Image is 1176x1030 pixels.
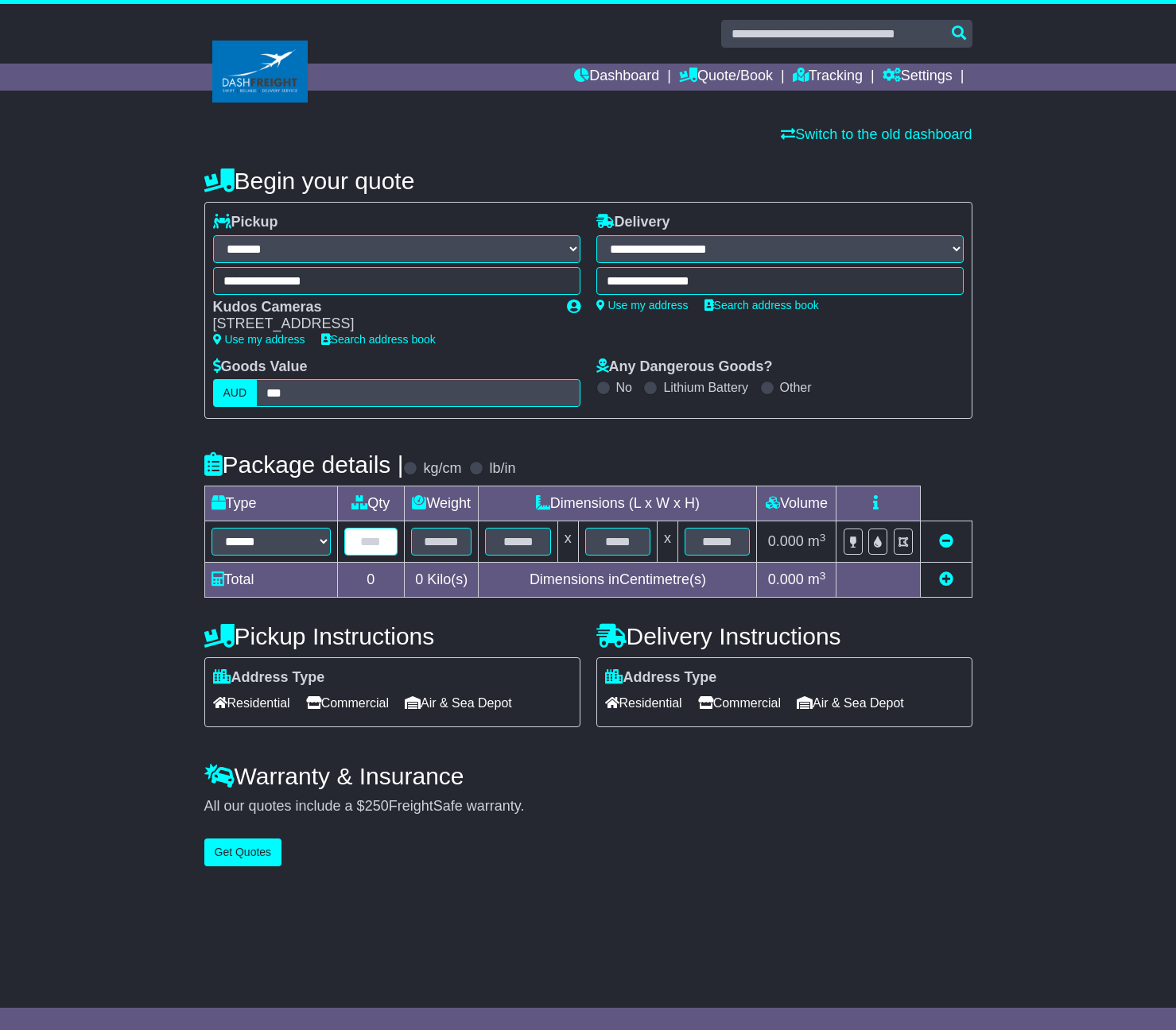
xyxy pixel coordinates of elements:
span: 0 [415,571,423,587]
td: Qty [337,486,405,521]
a: Settings [883,64,953,91]
span: Commercial [306,691,389,715]
label: Pickup [213,214,278,231]
label: kg/cm [423,460,461,478]
td: Type [204,486,337,521]
span: Commercial [698,691,781,715]
label: Any Dangerous Goods? [596,358,773,376]
a: Search address book [704,299,819,312]
h4: Pickup Instructions [204,623,580,649]
a: Dashboard [574,64,659,91]
label: Lithium Battery [663,380,748,395]
span: Residential [605,691,682,715]
span: m [808,533,826,549]
span: 0.000 [768,571,804,587]
span: Air & Sea Depot [405,691,512,715]
label: Other [780,380,812,395]
span: 0.000 [768,533,804,549]
a: Switch to the old dashboard [781,126,972,142]
button: Get Quotes [204,838,282,866]
h4: Delivery Instructions [596,623,972,649]
label: Address Type [605,669,717,687]
td: Kilo(s) [405,563,479,598]
label: Delivery [596,214,670,231]
div: Kudos Cameras [213,299,551,316]
sup: 3 [820,570,826,582]
label: Goods Value [213,358,308,376]
label: Address Type [213,669,325,687]
span: Residential [213,691,290,715]
h4: Package details | [204,451,404,478]
span: Air & Sea Depot [797,691,904,715]
label: No [616,380,632,395]
a: Use my address [213,333,305,346]
td: x [557,521,578,563]
td: Weight [405,486,479,521]
label: AUD [213,379,258,407]
a: Use my address [596,299,689,312]
a: Quote/Book [679,64,773,91]
td: Dimensions in Centimetre(s) [479,563,757,598]
span: 250 [365,798,389,814]
span: m [808,571,826,587]
div: All our quotes include a $ FreightSafe warranty. [204,798,972,815]
a: Add new item [939,571,953,587]
sup: 3 [820,532,826,544]
h4: Begin your quote [204,168,972,194]
td: x [658,521,678,563]
a: Remove this item [939,533,953,549]
td: Volume [757,486,836,521]
a: Tracking [793,64,863,91]
td: 0 [337,563,405,598]
td: Total [204,563,337,598]
td: Dimensions (L x W x H) [479,486,757,521]
div: [STREET_ADDRESS] [213,316,551,333]
a: Search address book [321,333,436,346]
label: lb/in [489,460,515,478]
h4: Warranty & Insurance [204,763,972,789]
